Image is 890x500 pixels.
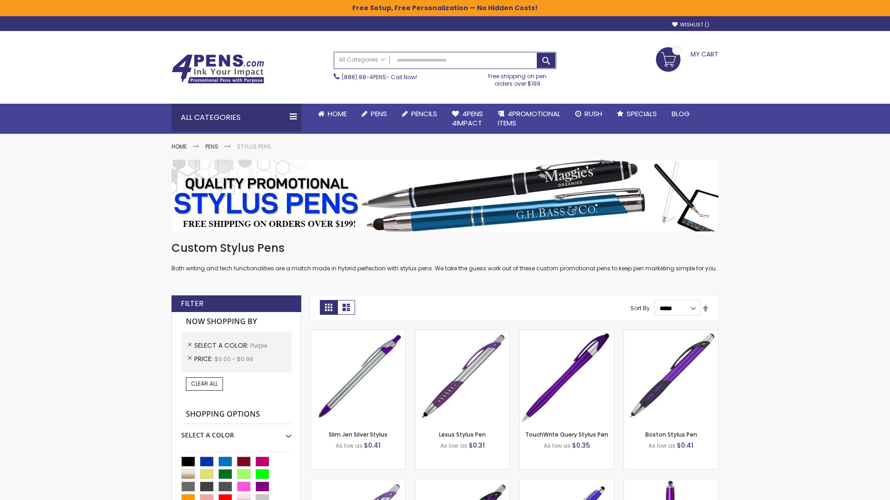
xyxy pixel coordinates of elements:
[645,431,697,438] a: Boston Stylus Pen
[415,330,509,424] img: Lexus Stylus Pen-Purple
[339,56,385,63] span: All Categories
[520,330,614,424] img: TouchWrite Query Stylus Pen-Purple
[572,441,590,450] span: $0.35
[311,330,405,337] a: Slim Jen Silver Stylus-Purple
[342,73,417,81] span: - Call Now!
[672,109,690,119] span: Blog
[205,143,218,150] a: Pens
[624,330,718,337] a: Boston Stylus Pen-Purple
[328,109,347,119] span: Home
[664,104,697,124] a: Blog
[648,442,675,450] span: As low as
[440,442,467,450] span: As low as
[371,109,387,119] span: Pens
[469,441,485,450] span: $0.31
[311,104,354,124] a: Home
[568,104,610,124] a: Rush
[610,104,664,124] a: Specials
[672,21,709,28] a: Wishlist
[172,104,301,131] div: All Categories
[215,355,253,363] span: $0.00 - $0.99
[415,479,509,487] a: Lexus Metallic Stylus Pen-Purple
[445,104,490,134] a: 4Pens4impact
[250,342,267,350] span: Purple
[194,341,250,350] span: Select A Color
[186,377,223,390] a: Clear All
[490,104,568,134] a: 4PROMOTIONALITEMS
[520,479,614,487] a: Sierra Stylus Twist Pen-Purple
[585,109,602,119] span: Rush
[191,380,218,387] span: Clear All
[624,479,718,487] a: TouchWrite Command Stylus Pen-Purple
[677,441,693,450] span: $0.41
[172,241,718,273] div: Both writing and tech functionalities are a match made in hybrid perfection with stylus pens. We ...
[342,73,386,81] a: (888) 88-4PENS
[336,442,362,450] span: As low as
[452,109,483,128] span: 4Pens 4impact
[311,330,405,424] img: Slim Jen Silver Stylus-Purple
[329,431,388,438] a: Slim Jen Silver Stylus
[411,109,437,119] span: Pencils
[172,54,264,84] img: 4Pens Custom Pens and Promotional Products
[311,479,405,487] a: Boston Silver Stylus Pen-Purple
[627,109,657,119] span: Specials
[320,300,337,315] strong: Grid
[394,104,445,124] a: Pencils
[364,441,381,450] span: $0.41
[630,304,650,312] label: Sort By
[181,299,203,309] strong: Filter
[415,330,509,337] a: Lexus Stylus Pen-Purple
[354,104,394,124] a: Pens
[624,330,718,424] img: Boston Stylus Pen-Purple
[172,160,718,231] img: Stylus Pens
[525,431,608,438] a: TouchWrite Query Stylus Pen
[181,405,292,425] strong: Shopping Options
[520,330,614,337] a: TouchWrite Query Stylus Pen-Purple
[194,354,215,363] span: Price
[172,241,718,256] h1: Custom Stylus Pens
[172,143,187,150] a: Home
[181,312,292,331] strong: Now Shopping by
[544,442,571,450] span: As low as
[334,52,390,68] a: All Categories
[181,424,292,440] div: Select A Color
[498,109,560,128] span: 4PROMOTIONAL ITEMS
[479,69,557,87] div: Free shipping on pen orders over $199
[237,143,271,150] strong: Stylus Pens
[439,431,486,438] a: Lexus Stylus Pen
